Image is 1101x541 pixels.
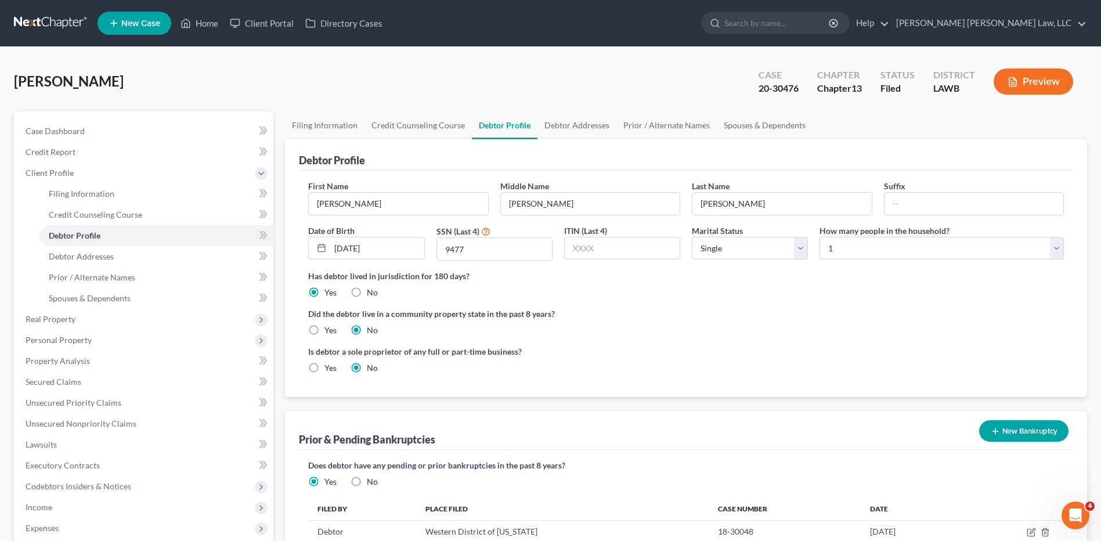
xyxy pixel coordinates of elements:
a: Lawsuits [16,434,273,455]
span: Spouses & Dependents [49,293,131,303]
a: Debtor Profile [39,225,273,246]
label: Is debtor a sole proprietor of any full or part-time business? [308,345,680,358]
a: Help [850,13,889,34]
a: Filing Information [285,111,364,139]
span: Executory Contracts [26,460,100,470]
span: Client Profile [26,168,74,178]
input: XXXX [437,238,552,260]
label: Yes [324,476,337,488]
span: Codebtors Insiders & Notices [26,481,131,491]
a: [PERSON_NAME] [PERSON_NAME] Law, LLC [890,13,1086,34]
div: Debtor Profile [299,153,365,167]
div: District [933,68,975,82]
a: Credit Counseling Course [39,204,273,225]
label: No [367,287,378,298]
label: Yes [324,287,337,298]
th: Filed By [308,497,416,520]
div: LAWB [933,82,975,95]
input: MM/DD/YYYY [330,237,424,259]
label: Does debtor have any pending or prior bankruptcies in the past 8 years? [308,459,1064,471]
span: Real Property [26,314,75,324]
a: Client Portal [224,13,299,34]
label: SSN (Last 4) [436,225,479,237]
span: Income [26,502,52,512]
a: Case Dashboard [16,121,273,142]
iframe: Intercom live chat [1062,502,1089,529]
a: Property Analysis [16,351,273,372]
label: Has debtor lived in jurisdiction for 180 days? [308,270,1064,282]
span: 4 [1085,502,1095,511]
label: ITIN (Last 4) [564,225,607,237]
label: Middle Name [500,180,549,192]
a: Debtor Profile [472,111,537,139]
a: Directory Cases [299,13,388,34]
input: M.I [501,193,680,215]
a: Credit Report [16,142,273,163]
label: Did the debtor live in a community property state in the past 8 years? [308,308,1064,320]
a: Secured Claims [16,372,273,392]
label: How many people in the household? [820,225,950,237]
input: -- [885,193,1063,215]
input: Search by name... [724,12,831,34]
input: -- [692,193,871,215]
div: Chapter [817,68,862,82]
span: Case Dashboard [26,126,85,136]
th: Place Filed [416,497,709,520]
div: 20-30476 [759,82,799,95]
input: XXXX [565,237,680,259]
th: Case Number [709,497,861,520]
a: Debtor Addresses [537,111,616,139]
span: 13 [851,82,862,93]
span: Debtor Addresses [49,251,114,261]
label: Last Name [692,180,730,192]
input: -- [309,193,488,215]
button: New Bankruptcy [979,420,1068,442]
label: No [367,362,378,374]
a: Debtor Addresses [39,246,273,267]
span: Secured Claims [26,377,81,387]
a: Home [175,13,224,34]
th: Date [861,497,959,520]
span: Filing Information [49,189,114,199]
span: Personal Property [26,335,92,345]
div: Status [880,68,915,82]
button: Preview [994,68,1073,95]
label: Suffix [884,180,905,192]
label: Yes [324,362,337,374]
span: [PERSON_NAME] [14,73,124,89]
span: Property Analysis [26,356,90,366]
div: Filed [880,82,915,95]
a: Executory Contracts [16,455,273,476]
label: Date of Birth [308,225,355,237]
span: New Case [121,19,160,28]
div: Prior & Pending Bankruptcies [299,432,435,446]
a: Unsecured Priority Claims [16,392,273,413]
span: Lawsuits [26,439,57,449]
a: Spouses & Dependents [717,111,813,139]
a: Unsecured Nonpriority Claims [16,413,273,434]
span: Unsecured Priority Claims [26,398,121,407]
a: Prior / Alternate Names [39,267,273,288]
span: Expenses [26,523,59,533]
span: Unsecured Nonpriority Claims [26,419,136,428]
label: No [367,476,378,488]
a: Filing Information [39,183,273,204]
label: Marital Status [692,225,743,237]
a: Spouses & Dependents [39,288,273,309]
a: Prior / Alternate Names [616,111,717,139]
label: No [367,324,378,336]
span: Debtor Profile [49,230,100,240]
span: Credit Counseling Course [49,210,142,219]
a: Credit Counseling Course [364,111,472,139]
span: Credit Report [26,147,75,157]
label: Yes [324,324,337,336]
div: Chapter [817,82,862,95]
label: First Name [308,180,348,192]
span: Prior / Alternate Names [49,272,135,282]
div: Case [759,68,799,82]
